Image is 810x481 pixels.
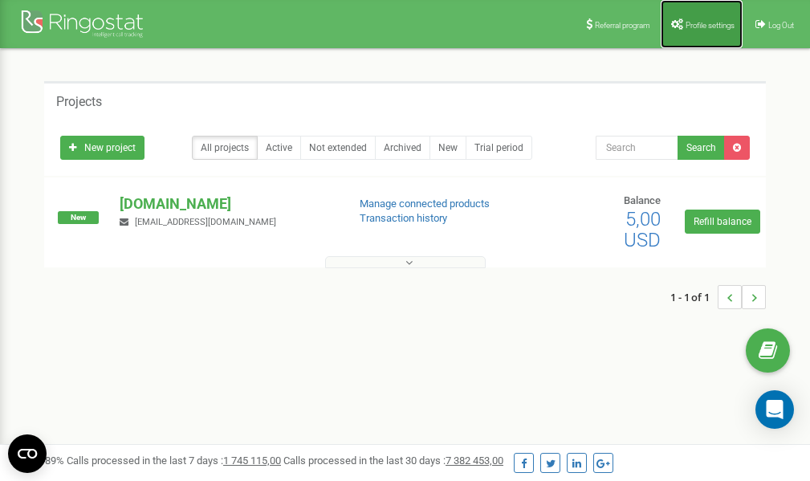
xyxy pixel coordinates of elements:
[624,194,661,206] span: Balance
[596,136,678,160] input: Search
[768,21,794,30] span: Log Out
[223,455,281,467] u: 1 745 115,00
[446,455,503,467] u: 7 382 453,00
[685,210,760,234] a: Refill balance
[360,212,447,224] a: Transaction history
[56,95,102,109] h5: Projects
[678,136,725,160] button: Search
[670,285,718,309] span: 1 - 1 of 1
[120,194,333,214] p: [DOMAIN_NAME]
[595,21,650,30] span: Referral program
[360,198,490,210] a: Manage connected products
[670,269,766,325] nav: ...
[60,136,144,160] a: New project
[624,208,661,251] span: 5,00 USD
[375,136,430,160] a: Archived
[686,21,735,30] span: Profile settings
[283,455,503,467] span: Calls processed in the last 30 days :
[58,211,99,224] span: New
[135,217,276,227] span: [EMAIL_ADDRESS][DOMAIN_NAME]
[755,390,794,429] div: Open Intercom Messenger
[300,136,376,160] a: Not extended
[192,136,258,160] a: All projects
[257,136,301,160] a: Active
[466,136,532,160] a: Trial period
[429,136,466,160] a: New
[8,434,47,473] button: Open CMP widget
[67,455,281,467] span: Calls processed in the last 7 days :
